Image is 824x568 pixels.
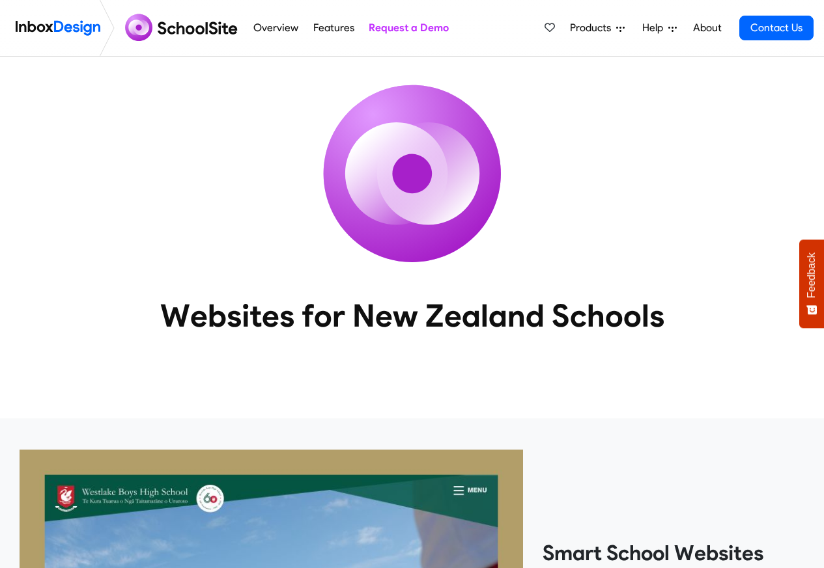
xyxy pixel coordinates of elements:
[120,12,246,44] img: schoolsite logo
[295,57,530,291] img: icon_schoolsite.svg
[689,15,725,41] a: About
[309,15,358,41] a: Features
[250,15,302,41] a: Overview
[565,15,630,41] a: Products
[103,296,722,335] heading: Websites for New Zealand Schools
[570,20,616,36] span: Products
[806,252,817,298] span: Feedback
[642,20,668,36] span: Help
[637,15,682,41] a: Help
[739,16,814,40] a: Contact Us
[799,239,824,328] button: Feedback - Show survey
[365,15,452,41] a: Request a Demo
[543,540,804,566] heading: Smart School Websites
